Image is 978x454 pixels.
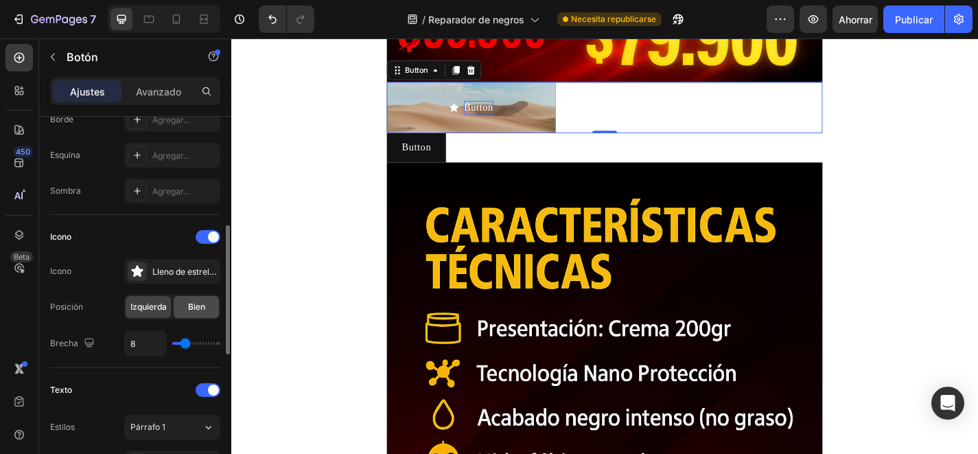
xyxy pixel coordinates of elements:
font: 7 [90,12,96,26]
font: Avanzado [136,86,181,98]
font: Brecha [50,338,78,348]
iframe: Área de diseño [231,38,978,454]
button: Párrafo 1 [124,415,220,440]
font: Lleno de estrellas [152,266,220,277]
button: 7 [5,5,102,33]
div: Deshacer/Rehacer [259,5,314,33]
font: Icono [50,266,71,276]
font: Agregar... [152,150,189,161]
p: Button [257,69,289,84]
font: Texto [50,385,72,395]
font: Agregar... [152,186,189,196]
button: <p>Button</p> [172,104,237,136]
button: Ahorrar [833,5,878,33]
font: Estilos [50,422,75,432]
font: Esquina [50,150,80,160]
font: / [422,14,426,25]
p: Button [188,113,220,128]
div: Button [189,29,220,41]
font: Posición [50,302,83,312]
div: Abrir Intercom Messenger [931,387,964,420]
font: Izquierda [130,302,167,312]
font: Bien [188,302,205,312]
font: Necesita republicarse [571,14,656,24]
font: Botón [67,50,98,64]
input: Auto [125,331,166,356]
font: Reparador de negros [428,14,524,25]
font: Agregar... [152,115,189,125]
font: Párrafo 1 [130,422,165,432]
font: Borde [50,114,73,124]
font: Publicar [895,14,933,25]
div: Rich Text Editor. Editing area: main [257,69,289,84]
font: Ahorrar [839,14,872,25]
font: Icono [50,231,71,242]
font: Ajustes [70,86,105,98]
font: Beta [14,252,30,262]
p: Botón [67,49,183,65]
button: Publicar [883,5,944,33]
font: 450 [16,147,30,157]
font: Sombra [50,185,81,196]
